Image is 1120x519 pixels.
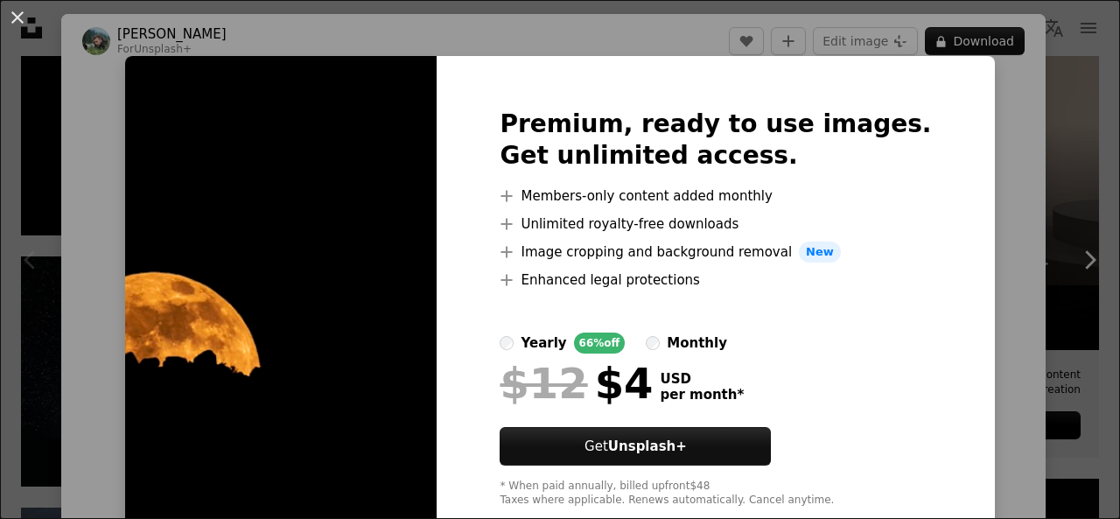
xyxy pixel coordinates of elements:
strong: Unsplash+ [608,438,687,454]
button: GetUnsplash+ [500,427,771,466]
li: Members-only content added monthly [500,186,931,207]
span: $12 [500,361,587,406]
div: yearly [521,333,566,354]
div: * When paid annually, billed upfront $48 Taxes where applicable. Renews automatically. Cancel any... [500,480,931,508]
li: Enhanced legal protections [500,270,931,291]
li: Unlimited royalty-free downloads [500,214,931,235]
li: Image cropping and background removal [500,242,931,263]
div: 66% off [574,333,626,354]
div: monthly [667,333,727,354]
h2: Premium, ready to use images. Get unlimited access. [500,109,931,172]
span: USD [660,371,744,387]
input: yearly66%off [500,336,514,350]
span: per month * [660,387,744,403]
div: $4 [500,361,653,406]
input: monthly [646,336,660,350]
span: New [799,242,841,263]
